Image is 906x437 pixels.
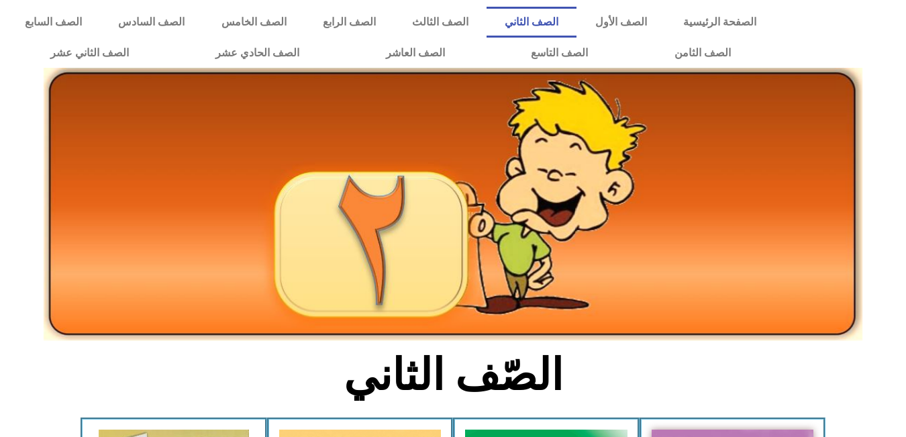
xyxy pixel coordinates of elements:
[7,38,172,68] a: الصف الثاني عشر
[394,7,487,38] a: الصف الثالث
[488,38,632,68] a: الصف التاسع
[203,7,305,38] a: الصف الخامس
[7,7,100,38] a: الصف السابع
[100,7,203,38] a: الصف السادس
[632,38,774,68] a: الصف الثامن
[342,38,488,68] a: الصف العاشر
[576,7,664,38] a: الصف الأول
[172,38,342,68] a: الصف الحادي عشر
[305,7,394,38] a: الصف الرابع
[232,349,675,401] h2: الصّف الثاني
[665,7,774,38] a: الصفحة الرئيسية
[487,7,576,38] a: الصف الثاني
